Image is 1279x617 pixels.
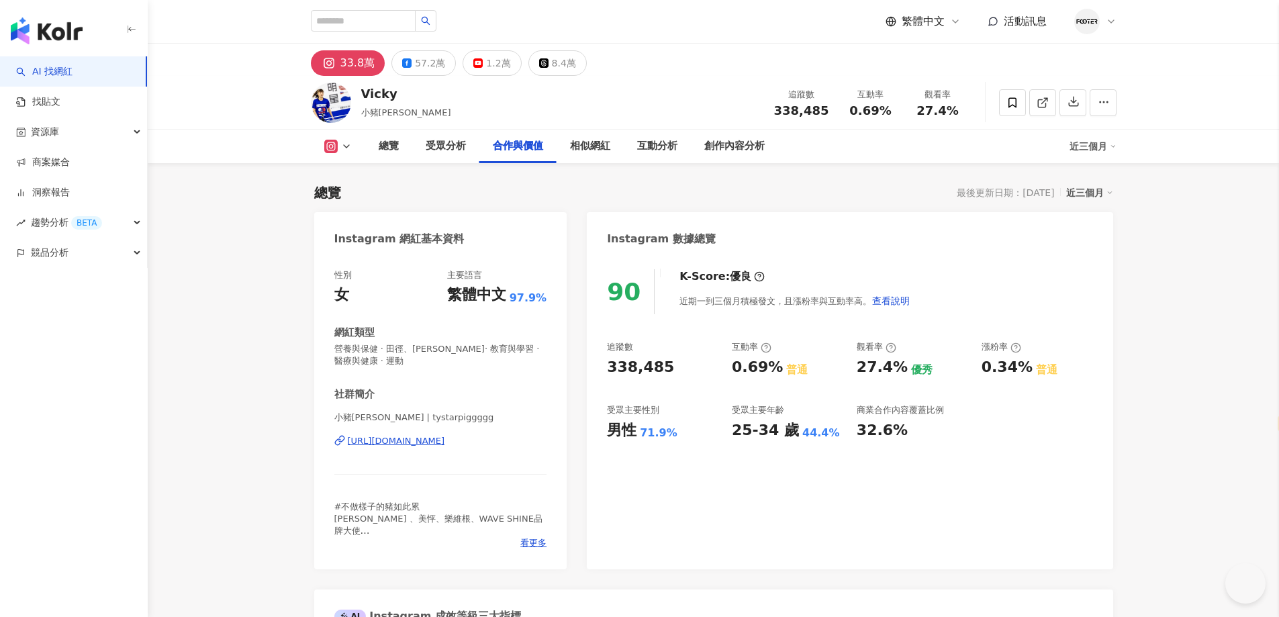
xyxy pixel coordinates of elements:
div: Vicky [361,85,451,102]
div: 追蹤數 [774,88,829,101]
div: 0.69% [732,357,783,378]
div: 受眾主要性別 [607,404,659,416]
div: 總覽 [379,138,399,154]
div: 互動率 [732,341,771,353]
span: 趨勢分析 [31,207,102,238]
span: 338,485 [774,103,829,117]
a: 商案媒合 [16,156,70,169]
iframe: Help Scout Beacon - Open [1225,563,1266,604]
div: 主要語言 [447,269,482,281]
button: 33.8萬 [311,50,385,76]
div: 優良 [730,269,751,284]
span: rise [16,218,26,228]
div: 創作內容分析 [704,138,765,154]
span: 27.4% [916,104,958,117]
a: searchAI 找網紅 [16,65,73,79]
div: Instagram 網紅基本資料 [334,232,465,246]
div: Instagram 數據總覽 [607,232,716,246]
a: [URL][DOMAIN_NAME] [334,435,547,447]
button: 查看說明 [871,287,910,314]
div: 最後更新日期：[DATE] [957,187,1054,198]
span: 小豬[PERSON_NAME] | tystarpiggggg [334,412,547,424]
div: 32.6% [857,420,908,441]
span: 營養與保健 · 田徑、[PERSON_NAME]· 教育與學習 · 醫療與健康 · 運動 [334,343,547,367]
div: 相似網紅 [570,138,610,154]
div: 25-34 歲 [732,420,799,441]
div: 338,485 [607,357,674,378]
div: 1.2萬 [486,54,510,73]
button: 8.4萬 [528,50,587,76]
div: 近三個月 [1066,184,1113,201]
a: 找貼文 [16,95,60,109]
img: logo [11,17,83,44]
div: 互動分析 [637,138,677,154]
div: K-Score : [679,269,765,284]
button: 1.2萬 [463,50,521,76]
span: 繁體中文 [902,14,945,29]
div: BETA [71,216,102,230]
span: 查看說明 [872,295,910,306]
div: 互動率 [845,88,896,101]
div: 近期一到三個月積極發文，且漲粉率與互動率高。 [679,287,910,314]
div: 網紅類型 [334,326,375,340]
div: 女 [334,285,349,305]
span: 0.69% [849,104,891,117]
div: 普通 [786,363,808,377]
div: 合作與價值 [493,138,543,154]
span: 小豬[PERSON_NAME] [361,107,451,117]
img: KOL Avatar [311,83,351,123]
div: 普通 [1036,363,1057,377]
div: 44.4% [802,426,840,440]
span: search [421,16,430,26]
div: 男性 [607,420,636,441]
div: 商業合作內容覆蓋比例 [857,404,944,416]
div: 90 [607,278,641,305]
div: 觀看率 [912,88,963,101]
div: 觀看率 [857,341,896,353]
button: 57.2萬 [391,50,456,76]
div: 57.2萬 [415,54,445,73]
div: 社群簡介 [334,387,375,401]
div: 27.4% [857,357,908,378]
div: 8.4萬 [552,54,576,73]
span: 看更多 [520,537,547,549]
div: 受眾主要年齡 [732,404,784,416]
div: 受眾分析 [426,138,466,154]
div: 總覽 [314,183,341,202]
div: 漲粉率 [982,341,1021,353]
div: 追蹤數 [607,341,633,353]
a: 洞察報告 [16,186,70,199]
span: 97.9% [510,291,547,305]
span: #不做樣子的豬如此累 [PERSON_NAME] 、美怦、樂維根、WAVE SHINE品牌大使 GIA珠寶鑑定、中餐、西餐丙廚師、美容丙證照 健身教練、保險、調香證照 《全明星運動會3 +觀察中... [334,502,542,610]
div: [URL][DOMAIN_NAME] [348,435,445,447]
span: 活動訊息 [1004,15,1047,28]
span: 競品分析 [31,238,68,268]
div: 繁體中文 [447,285,506,305]
div: 近三個月 [1070,136,1117,157]
div: 33.8萬 [340,54,375,73]
div: 優秀 [911,363,933,377]
img: %E7%A4%BE%E7%BE%A4%E7%94%A8LOGO.png [1074,9,1100,34]
div: 0.34% [982,357,1033,378]
div: 性別 [334,269,352,281]
div: 71.9% [640,426,677,440]
span: 資源庫 [31,117,59,147]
